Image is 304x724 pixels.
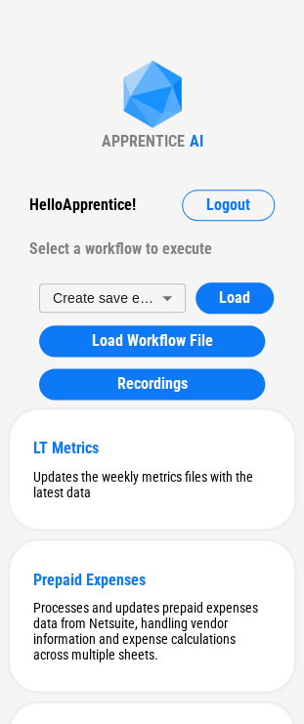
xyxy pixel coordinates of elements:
div: Processes and updates prepaid expenses data from Netsuite, handling vendor information and expens... [33,599,271,661]
div: APPRENTICE [102,132,185,150]
img: Apprentice AI [113,61,192,132]
button: Logout [182,190,275,221]
button: Recordings [39,368,265,400]
span: Load [219,290,250,306]
span: Recordings [117,376,188,392]
div: Hello Apprentice ! [29,190,136,221]
div: Create save example workflow [39,279,186,316]
div: AI [190,132,203,150]
span: Logout [206,197,250,213]
div: Prepaid Expenses [33,570,271,588]
div: Updates the weekly metrics files with the latest data [33,468,271,499]
div: LT Metrics [33,439,271,457]
div: Select a workflow to execute [29,234,275,265]
span: Load Workflow File [92,333,213,349]
button: Load Workflow File [39,325,265,357]
button: Load [195,282,274,314]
